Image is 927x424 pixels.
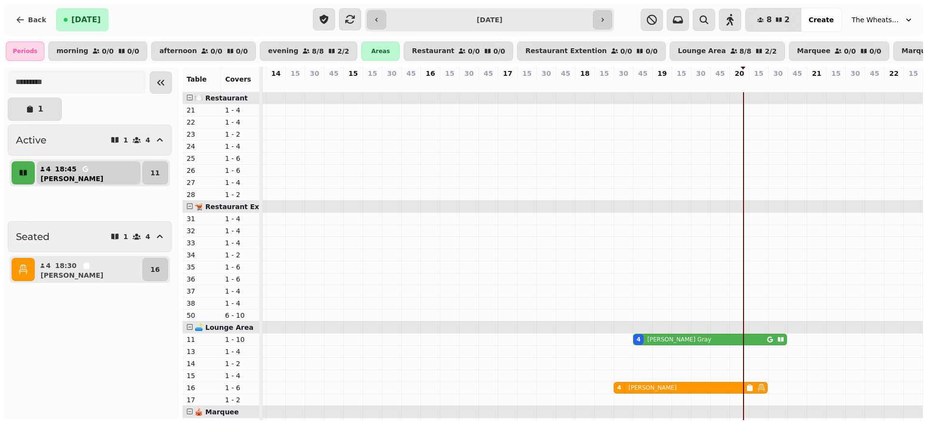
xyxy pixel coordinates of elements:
button: The Wheatsheaf [846,11,919,28]
p: 33 [186,238,217,248]
p: 11 [151,168,160,178]
div: Areas [361,42,400,61]
p: 1 - 6 [225,274,256,284]
p: [PERSON_NAME] [629,384,677,392]
p: 30 [310,69,319,78]
p: Restaurant [412,47,454,55]
p: 1 - 4 [225,178,256,187]
p: 0 [291,80,299,90]
p: 45 [793,69,802,78]
p: 16 [186,383,217,393]
p: 1 - 4 [225,371,256,381]
p: 1 - 4 [225,117,256,127]
p: afternoon [159,47,197,55]
p: 15 [600,69,609,78]
p: 30 [542,69,551,78]
p: 1 - 2 [225,129,256,139]
p: 1 - 6 [225,166,256,175]
span: [DATE] [71,16,101,24]
p: 0 [446,80,453,90]
button: Back [8,8,54,31]
p: 19 [658,69,667,78]
p: 45 [484,69,493,78]
p: 36 [186,274,217,284]
p: 18:30 [55,261,77,270]
p: 0 [716,80,724,90]
p: 15 [754,69,763,78]
p: 28 [186,190,217,199]
p: 0 / 0 [468,48,480,55]
p: 1 - 4 [225,347,256,356]
span: Covers [225,75,251,83]
span: 🫕 Restaurant Extention [195,203,286,211]
p: 1 - 10 [225,335,256,344]
p: 0 [407,80,415,90]
div: 4 [636,336,640,343]
p: 1 - 2 [225,250,256,260]
p: 34 [186,250,217,260]
p: 0 [755,80,762,90]
p: 22 [889,69,899,78]
p: 18 [580,69,590,78]
p: 30 [387,69,396,78]
p: 1 - 4 [225,286,256,296]
p: 45 [638,69,647,78]
p: 0 [793,80,801,90]
button: 11 [142,161,168,184]
p: 0 [542,80,550,90]
p: 21 [812,69,821,78]
p: 32 [186,226,217,236]
p: 15 [349,69,358,78]
button: Restaurant Extention0/00/0 [517,42,666,61]
span: Back [28,16,46,23]
button: morning0/00/0 [48,42,147,61]
p: Restaurant Extention [525,47,606,55]
p: 0 [774,80,782,90]
p: 15 [368,69,377,78]
p: 0 [523,80,531,90]
span: 🍽️ Restaurant [195,94,248,102]
p: 15 [445,69,454,78]
p: 0 [600,80,608,90]
p: 4 [639,80,646,90]
button: Seated14 [8,221,172,252]
p: Lounge Area [678,47,726,55]
p: 31 [186,214,217,224]
p: 1 - 4 [225,238,256,248]
p: 0 [697,80,704,90]
span: Create [809,16,834,23]
span: 2 [785,16,790,24]
button: 1 [8,98,62,121]
p: 4 [45,261,51,270]
p: 1 [124,233,128,240]
p: 6 - 10 [225,311,256,320]
p: 30 [619,69,628,78]
button: [DATE] [56,8,109,31]
p: 0 [890,80,898,90]
p: 16 [426,69,435,78]
p: 0 [349,80,357,90]
p: 0 / 0 [211,48,223,55]
p: 0 [465,80,473,90]
p: 17 [503,69,512,78]
p: 15 [186,371,217,381]
p: 0 / 0 [493,48,506,55]
button: Marquee0/00/0 [789,42,890,61]
p: 1 [124,137,128,143]
p: 0 [851,80,859,90]
p: 25 [186,154,217,163]
p: 0 [910,80,917,90]
p: 0 / 0 [127,48,140,55]
p: 0 [388,80,395,90]
p: 1 - 2 [225,190,256,199]
p: 0 [871,80,878,90]
p: 0 [484,80,492,90]
p: 4 [619,80,627,90]
p: 45 [407,69,416,78]
p: 15 [909,69,918,78]
p: 15 [291,69,300,78]
p: 0 / 0 [844,48,856,55]
button: afternoon0/00/0 [151,42,256,61]
button: Restaurant0/00/0 [404,42,513,61]
p: 0 [504,80,511,90]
